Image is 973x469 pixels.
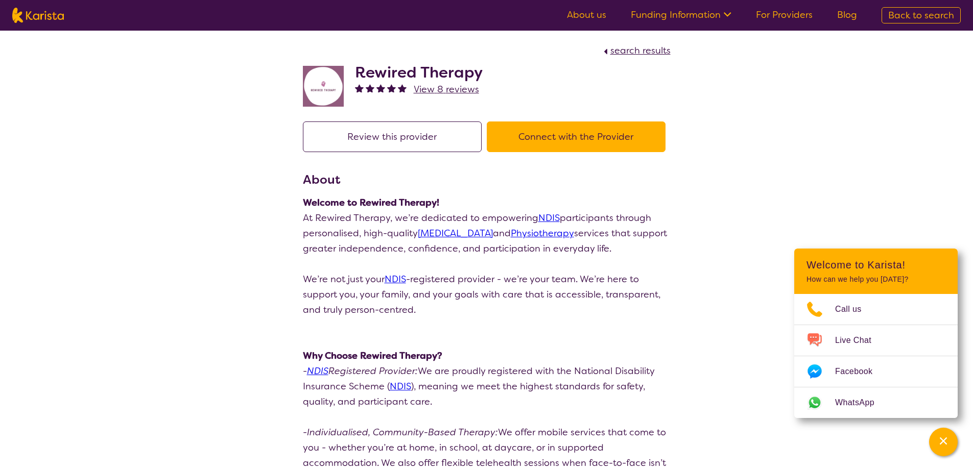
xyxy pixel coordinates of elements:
[794,294,958,418] ul: Choose channel
[355,63,483,82] h2: Rewired Therapy
[414,82,479,97] a: View 8 reviews
[487,131,671,143] a: Connect with the Provider
[929,428,958,456] button: Channel Menu
[303,196,439,209] strong: Welcome to Rewired Therapy!
[366,84,374,92] img: fullstar
[303,66,344,107] img: jovdti8ilrgkpezhq0s9.png
[835,333,884,348] span: Live Chat
[355,84,364,92] img: fullstar
[601,44,671,57] a: search results
[835,395,887,410] span: WhatsApp
[487,121,666,152] button: Connect with the Provider
[398,84,407,92] img: fullstar
[835,302,874,317] span: Call us
[385,273,406,285] a: NDIS
[794,249,958,418] div: Channel Menu
[303,121,482,152] button: Review this provider
[631,9,731,21] a: Funding Information
[794,387,958,418] a: Web link opens in a new tab.
[307,365,418,377] em: Registered Provider:
[567,9,606,21] a: About us
[307,426,498,438] em: Individualised, Community-Based Therapy:
[835,364,885,379] span: Facebook
[538,212,560,224] a: NDIS
[610,44,671,57] span: search results
[511,227,574,239] a: Physiotherapy
[303,350,442,362] strong: Why Choose Rewired Therapy?
[12,8,64,23] img: Karista logo
[837,9,857,21] a: Blog
[414,83,479,95] span: View 8 reviews
[307,365,328,377] a: NDIS
[303,170,671,189] h3: About
[303,131,487,143] a: Review this provider
[756,9,813,21] a: For Providers
[888,9,954,21] span: Back to search
[882,7,961,23] a: Back to search
[376,84,385,92] img: fullstar
[387,84,396,92] img: fullstar
[390,380,411,392] a: NDIS
[806,259,945,271] h2: Welcome to Karista!
[806,275,945,284] p: How can we help you [DATE]?
[418,227,493,239] a: [MEDICAL_DATA]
